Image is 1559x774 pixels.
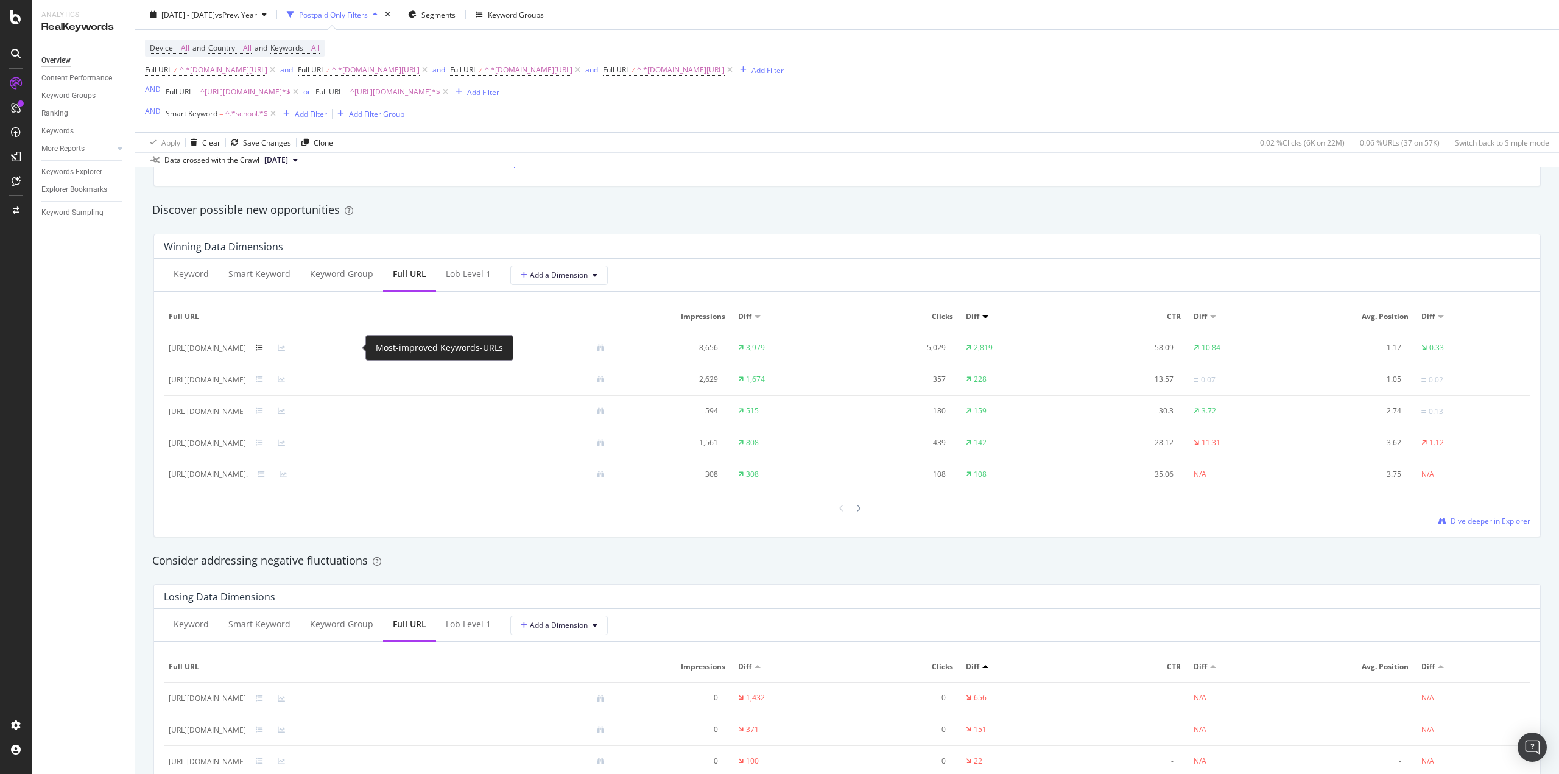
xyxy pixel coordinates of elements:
div: 0.07 [1201,375,1216,385]
div: Discover possible new opportunities [152,202,1542,218]
div: lob Level 1 [446,268,491,280]
span: and [255,43,267,53]
span: Full URL [169,661,611,672]
div: Keyword Sampling [41,206,104,219]
div: [URL][DOMAIN_NAME] [169,375,246,385]
span: Keywords [270,43,303,53]
div: 0.06 % URLs ( 37 on 57K ) [1360,137,1440,147]
div: N/A [1421,756,1434,767]
div: 0 [624,692,718,703]
div: 656 [974,692,987,703]
span: = [237,43,241,53]
span: Diff [738,661,751,672]
div: 1.17 [1307,342,1401,353]
div: and [280,65,293,75]
button: and [432,64,445,76]
div: Content Performance [41,72,112,85]
div: 1.12 [1429,437,1444,448]
button: Add a Dimension [510,616,608,635]
div: 515 [746,406,759,417]
div: Keyword Groups [41,90,96,102]
span: Avg. Position [1307,661,1409,672]
div: N/A [1194,724,1206,735]
span: Avg. Position [1307,311,1409,322]
div: 3.75 [1307,469,1401,480]
span: Full URL [145,65,172,75]
div: Postpaid Only Filters [299,9,368,19]
div: and [585,65,598,75]
div: Data crossed with the Crawl [164,155,259,166]
div: 30.3 [1080,406,1174,417]
div: 180 [852,406,946,417]
div: 2.74 [1307,406,1401,417]
div: - [1307,724,1401,735]
div: Apply [161,137,180,147]
div: Open Intercom Messenger [1518,733,1547,762]
div: 1.05 [1307,374,1401,385]
span: CTR [1080,311,1181,322]
div: [URL][DOMAIN_NAME] [169,693,246,704]
div: 108 [974,469,987,480]
div: 5,029 [852,342,946,353]
span: ^[URL][DOMAIN_NAME]*$ [200,83,290,100]
div: 308 [746,469,759,480]
div: Switch back to Simple mode [1455,137,1549,147]
div: N/A [1194,692,1206,703]
div: 2,819 [974,342,993,353]
span: = [175,43,179,53]
span: Segments [421,9,456,19]
div: Clear [202,137,220,147]
div: Add Filter [467,86,499,97]
span: and [192,43,205,53]
div: 28.12 [1080,437,1174,448]
div: 439 [852,437,946,448]
span: ^.*school.*$ [225,105,268,122]
span: = [194,86,199,97]
a: More Reports [41,142,114,155]
div: Ranking [41,107,68,120]
button: AND [145,83,161,95]
button: Segments [403,5,460,24]
div: Keyword [174,268,209,280]
div: N/A [1421,724,1434,735]
span: ≠ [326,65,331,75]
span: Diff [1421,311,1435,322]
span: Add a Dimension [521,620,588,630]
div: 357 [852,374,946,385]
div: 308 [624,469,718,480]
img: Equal [1421,378,1426,382]
span: ≠ [479,65,483,75]
div: 0 [852,692,946,703]
span: Diff [966,311,979,322]
img: Equal [1421,410,1426,413]
div: Full URL [393,268,426,280]
div: Explorer Bookmarks [41,183,107,196]
div: Keyword Group [310,618,373,630]
span: Country [208,43,235,53]
div: [URL][DOMAIN_NAME] [169,406,246,417]
div: Consider addressing negative fluctuations [152,553,1542,569]
div: lob Level 1 [446,618,491,630]
div: N/A [1421,469,1434,480]
button: Postpaid Only Filters [282,5,382,24]
div: 371 [746,724,759,735]
div: Add Filter [295,108,327,119]
div: 22 [974,756,982,767]
div: 808 [746,437,759,448]
div: Keyword [174,618,209,630]
div: Overview [41,54,71,67]
div: 594 [624,406,718,417]
div: 0.02 [1429,375,1443,385]
div: N/A [1194,756,1206,767]
div: Keywords [41,125,74,138]
span: ^.*[DOMAIN_NAME][URL] [332,62,420,79]
div: 151 [974,724,987,735]
span: Full URL [166,86,192,97]
div: and [432,65,445,75]
div: 0 [624,756,718,767]
div: 0.13 [1429,406,1443,417]
span: All [311,40,320,57]
span: = [219,108,223,119]
div: Keywords Explorer [41,166,102,178]
div: 11.31 [1202,437,1220,448]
